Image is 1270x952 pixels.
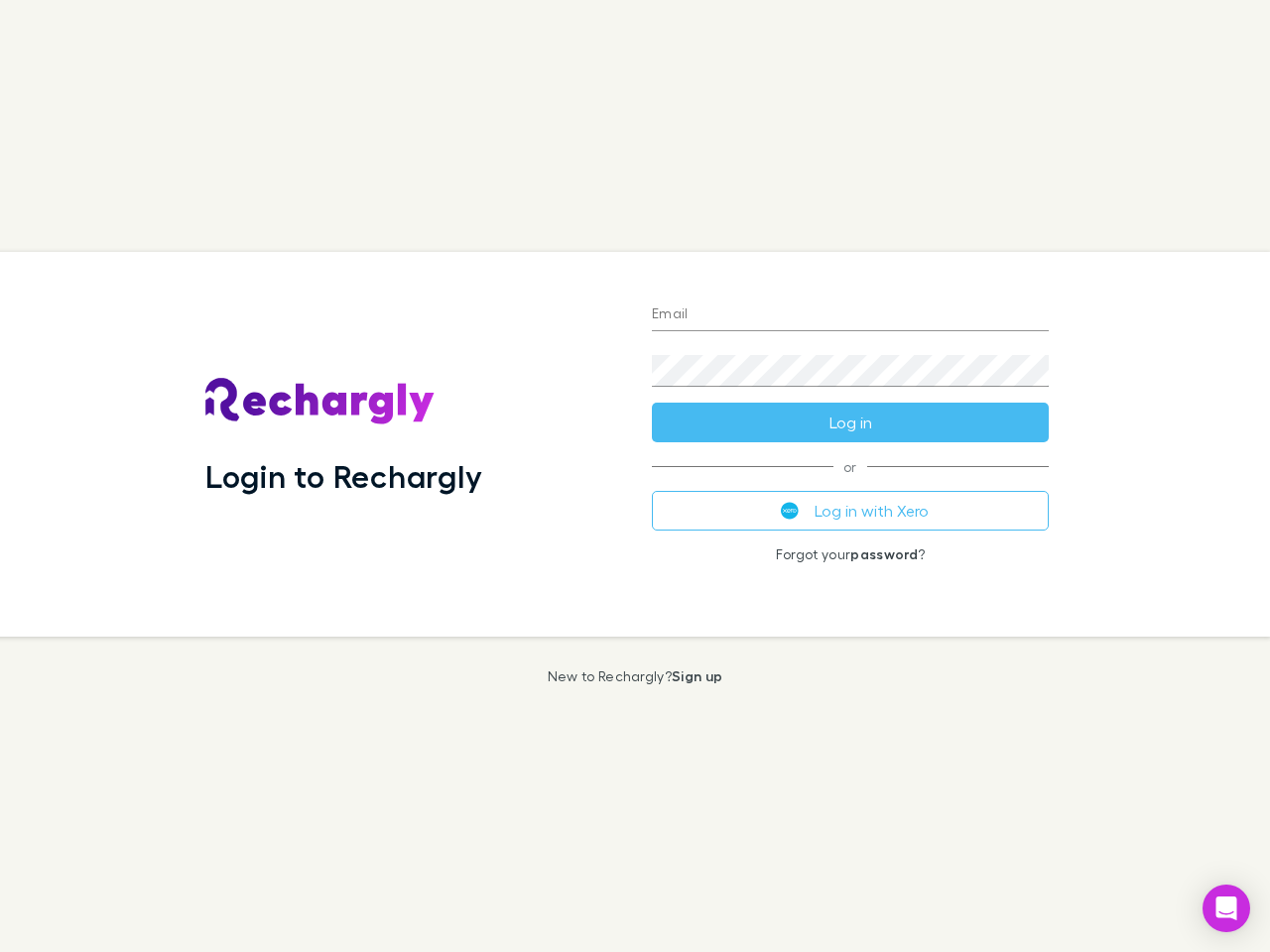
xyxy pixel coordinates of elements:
p: New to Rechargly? [548,668,723,684]
img: Xero's logo [781,502,799,520]
a: password [850,545,918,562]
p: Forgot your ? [652,546,1049,562]
button: Log in [652,403,1049,442]
span: or [652,466,1049,467]
a: Sign up [672,667,722,684]
button: Log in with Xero [652,491,1049,531]
div: Open Intercom Messenger [1203,885,1250,932]
img: Rechargly's Logo [205,378,436,425]
h1: Login to Rechargly [205,457,482,495]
